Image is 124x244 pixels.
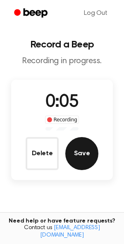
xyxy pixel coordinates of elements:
a: Beep [8,5,55,21]
span: 0:05 [45,94,79,111]
h1: Record a Beep [7,40,117,50]
a: Log Out [76,3,116,23]
p: Recording in progress. [7,56,117,66]
button: Save Audio Record [65,137,98,170]
span: Contact us [5,225,119,239]
a: [EMAIL_ADDRESS][DOMAIN_NAME] [40,225,100,238]
div: Recording [45,116,79,124]
button: Delete Audio Record [26,137,59,170]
